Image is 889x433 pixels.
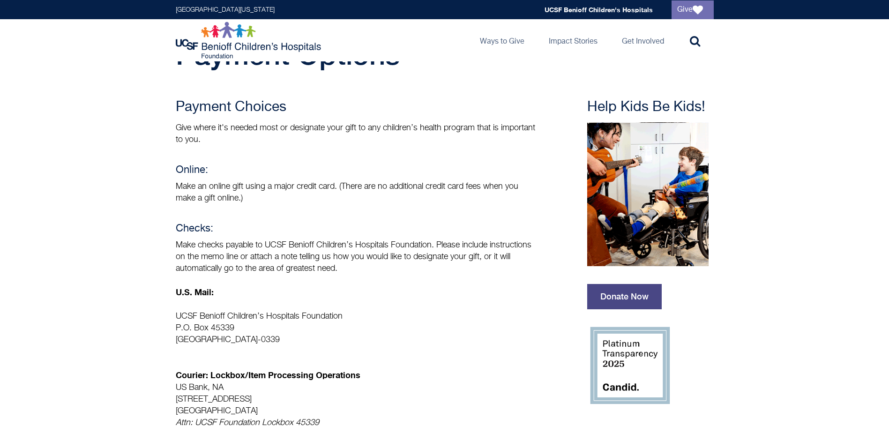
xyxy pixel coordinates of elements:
[176,418,319,427] em: Attn: UCSF Foundation Lockbox 45339
[176,164,537,176] h4: Online:
[541,19,605,61] a: Impact Stories
[176,122,537,146] p: Give where it's needed most or designate your gift to any children’s health program that is impor...
[672,0,714,19] a: Give
[587,122,709,266] img: Music therapy session
[176,99,537,116] h3: Payment Choices
[587,323,672,408] img: 2025 Guidestar Platinum
[176,239,537,275] p: Make checks payable to UCSF Benioff Children’s Hospitals Foundation. Please include instructions ...
[176,22,323,59] img: Logo for UCSF Benioff Children's Hospitals Foundation
[176,287,214,297] strong: U.S. Mail:
[176,370,360,380] strong: Courier: Lockbox/Item Processing Operations
[176,358,537,429] p: US Bank, NA [STREET_ADDRESS] [GEOGRAPHIC_DATA]
[176,7,275,13] a: [GEOGRAPHIC_DATA][US_STATE]
[176,181,537,204] p: Make an online gift using a major credit card. (There are no additional credit card fees when you...
[545,6,653,14] a: UCSF Benioff Children's Hospitals
[587,284,662,309] a: Donate Now
[472,19,532,61] a: Ways to Give
[176,223,537,235] h4: Checks:
[614,19,672,61] a: Get Involved
[587,99,714,116] h3: Help Kids Be Kids!
[176,311,537,346] p: UCSF Benioff Children’s Hospitals Foundation P.O. Box 45339 [GEOGRAPHIC_DATA]-0339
